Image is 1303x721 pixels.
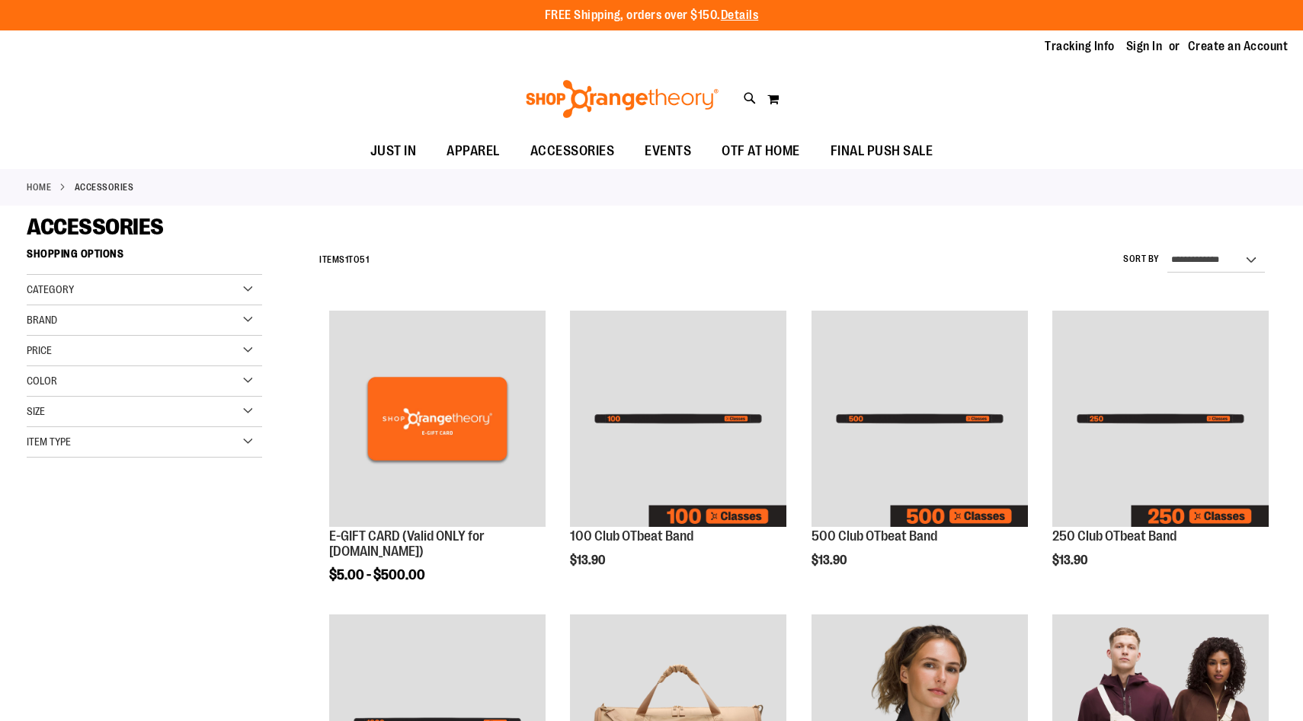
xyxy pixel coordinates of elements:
span: Price [27,344,52,356]
strong: ACCESSORIES [75,180,134,194]
a: E-GIFT CARD (Valid ONLY for [DOMAIN_NAME]) [329,528,485,559]
span: Size [27,405,45,417]
a: Details [721,8,759,22]
span: $13.90 [812,554,849,567]
span: FINAL PUSH SALE [831,134,933,168]
div: product [1045,303,1276,606]
span: Color [27,375,57,387]
span: APPAREL [447,134,500,168]
div: Category [27,275,262,305]
span: ACCESSORIES [27,214,164,240]
img: Image of 250 Club OTbeat Band [1052,311,1269,527]
span: $5.00 - $500.00 [329,567,425,582]
span: JUST IN [370,134,417,168]
a: Image of 100 Club OTbeat Band [570,311,786,529]
a: 500 Club OTbeat Band [812,528,937,544]
a: Home [27,180,51,194]
a: OTF AT HOME [706,134,815,169]
span: 1 [345,254,349,265]
span: OTF AT HOME [722,134,800,168]
span: ACCESSORIES [530,134,615,168]
div: Color [27,366,262,397]
div: product [562,303,794,606]
a: APPAREL [431,134,515,169]
a: EVENTS [629,134,706,169]
img: Image of 100 Club OTbeat Band [570,311,786,527]
span: Brand [27,314,57,326]
a: 100 Club OTbeat Band [570,528,693,544]
a: E-GIFT CARD (Valid ONLY for ShopOrangetheory.com) [329,311,546,529]
span: 51 [360,254,369,265]
label: Sort By [1123,253,1160,266]
a: FINAL PUSH SALE [815,134,949,169]
a: Sign In [1126,38,1163,55]
strong: Shopping Options [27,241,262,275]
img: Shop Orangetheory [523,80,721,118]
span: $13.90 [1052,554,1090,567]
a: Create an Account [1188,38,1289,55]
div: Size [27,397,262,427]
p: FREE Shipping, orders over $150. [545,7,759,24]
div: product [322,303,553,621]
img: Image of 500 Club OTbeat Band [812,311,1028,527]
h2: Items to [319,248,369,272]
span: EVENTS [645,134,691,168]
a: JUST IN [355,134,432,169]
div: Brand [27,305,262,336]
div: product [804,303,1036,606]
a: Tracking Info [1045,38,1115,55]
div: Price [27,336,262,366]
span: Category [27,283,74,295]
a: 250 Club OTbeat Band [1052,528,1177,544]
div: Item Type [27,427,262,458]
span: Item Type [27,435,71,448]
a: ACCESSORIES [515,134,630,168]
span: $13.90 [570,554,607,567]
a: Image of 250 Club OTbeat Band [1052,311,1269,529]
img: E-GIFT CARD (Valid ONLY for ShopOrangetheory.com) [329,311,546,527]
a: Image of 500 Club OTbeat Band [812,311,1028,529]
